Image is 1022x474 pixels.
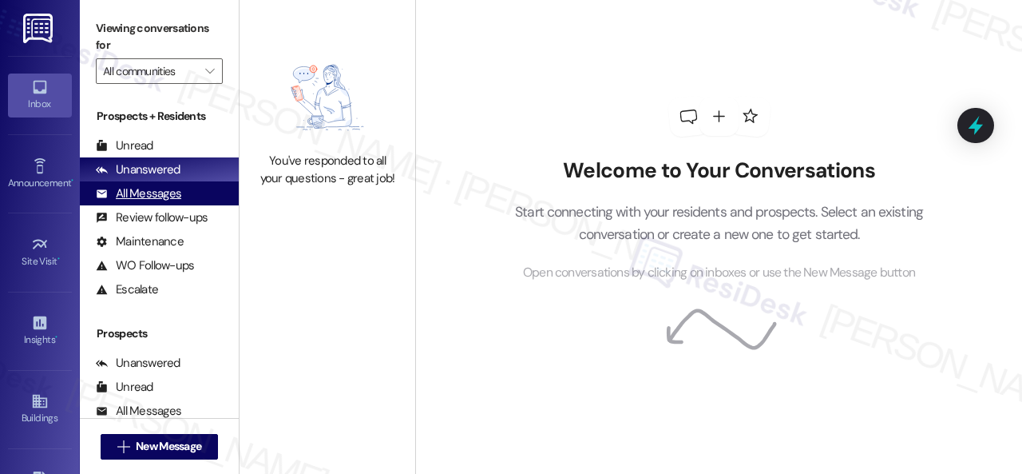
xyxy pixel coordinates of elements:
[80,108,239,125] div: Prospects + Residents
[57,253,60,265] span: •
[264,50,390,145] img: empty-state
[523,263,915,283] span: Open conversations by clicking on inboxes or use the New Message button
[96,161,180,178] div: Unanswered
[136,438,201,455] span: New Message
[101,434,219,460] button: New Message
[205,65,214,78] i: 
[96,281,158,298] div: Escalate
[491,201,948,246] p: Start connecting with your residents and prospects. Select an existing conversation or create a n...
[257,153,398,187] div: You've responded to all your questions - great job!
[96,403,181,420] div: All Messages
[96,185,181,202] div: All Messages
[23,14,56,43] img: ResiDesk Logo
[96,233,184,250] div: Maintenance
[8,231,72,274] a: Site Visit •
[96,355,180,372] div: Unanswered
[96,137,153,154] div: Unread
[8,74,72,117] a: Inbox
[96,16,223,58] label: Viewing conversations for
[96,209,208,226] div: Review follow-ups
[491,158,948,184] h2: Welcome to Your Conversations
[96,257,194,274] div: WO Follow-ups
[8,388,72,431] a: Buildings
[80,325,239,342] div: Prospects
[55,332,57,343] span: •
[71,175,73,186] span: •
[96,379,153,396] div: Unread
[117,440,129,453] i: 
[8,309,72,353] a: Insights •
[103,58,197,84] input: All communities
